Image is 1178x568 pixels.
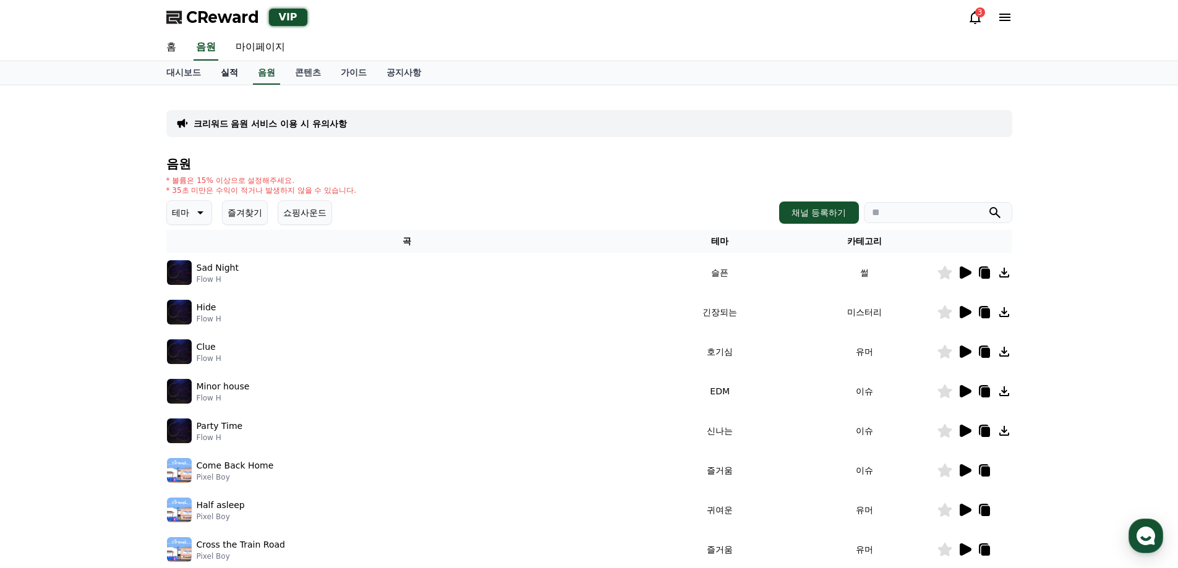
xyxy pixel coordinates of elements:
[647,411,792,451] td: 신나는
[197,341,216,354] p: Clue
[792,411,937,451] td: 이슈
[160,392,237,423] a: 설정
[197,538,285,551] p: Cross the Train Road
[285,61,331,85] a: 콘텐츠
[792,292,937,332] td: 미스터리
[197,420,243,433] p: Party Time
[166,230,648,253] th: 곡
[167,260,192,285] img: music
[269,9,307,26] div: VIP
[792,230,937,253] th: 카테고리
[222,200,268,225] button: 즐겨찾기
[197,512,245,522] p: Pixel Boy
[197,301,216,314] p: Hide
[197,274,239,284] p: Flow H
[166,185,357,195] p: * 35초 미만은 수익이 적거나 발생하지 않을 수 있습니다.
[166,7,259,27] a: CReward
[197,433,243,443] p: Flow H
[191,410,206,420] span: 설정
[113,411,128,421] span: 대화
[647,490,792,530] td: 귀여운
[647,451,792,490] td: 즐거움
[647,230,792,253] th: 테마
[166,176,357,185] p: * 볼륨은 15% 이상으로 설정해주세요.
[167,339,192,364] img: music
[167,300,192,324] img: music
[194,35,218,61] a: 음원
[197,261,239,274] p: Sad Night
[166,157,1012,171] h4: 음원
[197,380,250,393] p: Minor house
[197,499,245,512] p: Half asleep
[197,354,221,363] p: Flow H
[166,200,212,225] button: 테마
[197,551,285,561] p: Pixel Boy
[792,332,937,371] td: 유머
[647,292,792,332] td: 긴장되는
[792,451,937,490] td: 이슈
[792,371,937,411] td: 이슈
[197,393,250,403] p: Flow H
[186,7,259,27] span: CReward
[647,253,792,292] td: 슬픈
[156,35,186,61] a: 홈
[377,61,431,85] a: 공지사항
[647,371,792,411] td: EDM
[792,490,937,530] td: 유머
[4,392,82,423] a: 홈
[197,472,274,482] p: Pixel Boy
[156,61,211,85] a: 대시보드
[167,418,192,443] img: music
[167,498,192,522] img: music
[331,61,377,85] a: 가이드
[779,201,858,224] button: 채널 등록하기
[226,35,295,61] a: 마이페이지
[197,314,221,324] p: Flow H
[82,392,160,423] a: 대화
[167,537,192,562] img: music
[968,10,983,25] a: 3
[194,117,347,130] a: 크리워드 음원 서비스 이용 시 유의사항
[278,200,332,225] button: 쇼핑사운드
[197,459,274,472] p: Come Back Home
[792,253,937,292] td: 썰
[167,379,192,404] img: music
[172,204,189,221] p: 테마
[253,61,280,85] a: 음원
[167,458,192,483] img: music
[647,332,792,371] td: 호기심
[975,7,985,17] div: 3
[211,61,248,85] a: 실적
[39,410,46,420] span: 홈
